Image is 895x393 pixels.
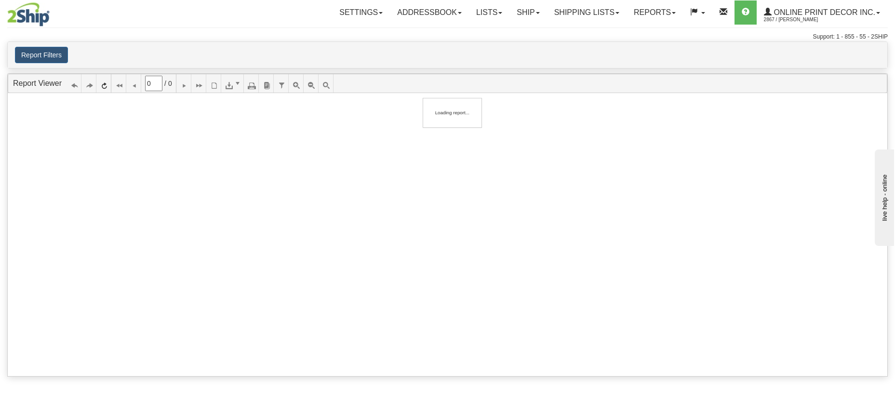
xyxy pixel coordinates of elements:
[428,103,477,122] div: Loading report...
[7,33,888,41] div: Support: 1 - 855 - 55 - 2SHIP
[168,79,172,88] span: 0
[332,0,390,25] a: Settings
[764,15,836,25] span: 2867 / [PERSON_NAME]
[509,0,547,25] a: Ship
[164,79,166,88] span: /
[13,79,62,87] a: Report Viewer
[772,8,875,16] span: Online Print Decor Inc.
[7,8,89,15] div: live help - online
[96,74,111,93] a: Refresh
[757,0,887,25] a: Online Print Decor Inc. 2867 / [PERSON_NAME]
[469,0,509,25] a: Lists
[7,2,50,27] img: logo2867.jpg
[547,0,627,25] a: Shipping lists
[15,47,68,63] button: Report Filters
[873,147,894,245] iframe: chat widget
[627,0,683,25] a: Reports
[390,0,469,25] a: Addressbook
